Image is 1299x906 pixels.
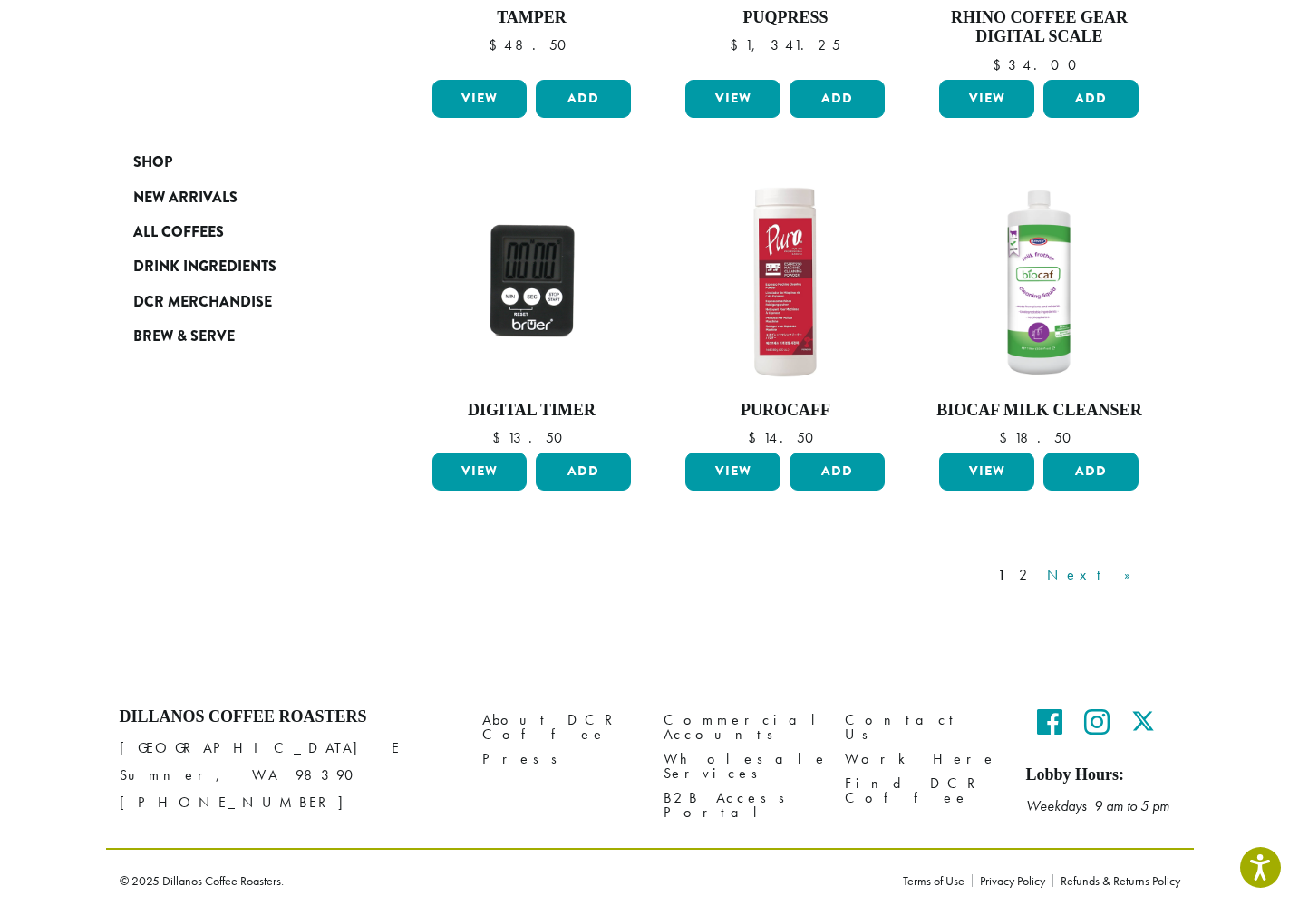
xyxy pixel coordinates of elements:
button: Add [790,453,885,491]
a: Work Here [845,747,999,772]
a: Contact Us [845,707,999,746]
a: About DCR Coffee [482,707,636,746]
a: BioCaf Milk Cleanser $18.50 [935,178,1143,446]
bdi: 48.50 [489,35,575,54]
a: Digital Timer $13.50 [428,178,636,446]
h4: Digital Timer [428,401,636,421]
span: DCR Merchandise [133,291,272,314]
span: $ [993,55,1008,74]
a: New Arrivals [133,180,351,214]
span: New Arrivals [133,187,238,209]
a: Press [482,747,636,772]
a: Commercial Accounts [664,707,818,746]
a: DCR Merchandise [133,285,351,319]
span: Brew & Serve [133,326,235,348]
h4: BioCaf Milk Cleanser [935,401,1143,421]
a: Next » [1043,564,1148,586]
a: View [432,80,528,118]
img: DP2315.01.png [935,178,1143,386]
span: $ [492,428,508,447]
a: Terms of Use [903,874,972,887]
span: $ [489,35,504,54]
h4: Tamper [428,8,636,28]
span: Shop [133,151,172,174]
button: Add [1043,80,1139,118]
h4: PuroCaff [681,401,889,421]
bdi: 18.50 [999,428,1080,447]
h4: PuqPress [681,8,889,28]
button: Add [790,80,885,118]
span: All Coffees [133,221,224,244]
span: $ [748,428,763,447]
a: View [432,453,528,491]
bdi: 13.50 [492,428,571,447]
a: View [939,80,1034,118]
img: DP1325.01.png [681,178,889,386]
a: Refunds & Returns Policy [1052,874,1180,887]
bdi: 14.50 [748,428,822,447]
a: B2B Access Portal [664,786,818,825]
bdi: 1,341.25 [730,35,840,54]
a: 2 [1015,564,1038,586]
a: Brew & Serve [133,319,351,354]
h4: Dillanos Coffee Roasters [120,707,455,727]
a: Privacy Policy [972,874,1052,887]
a: View [939,453,1034,491]
span: $ [730,35,745,54]
button: Add [536,80,631,118]
a: 1 [994,564,1010,586]
bdi: 34.00 [993,55,1085,74]
button: Add [1043,453,1139,491]
h4: Rhino Coffee Gear Digital Scale [935,8,1143,47]
h5: Lobby Hours: [1026,765,1180,785]
span: $ [999,428,1014,447]
a: Find DCR Coffee [845,772,999,811]
button: Add [536,453,631,491]
a: Drink Ingredients [133,249,351,284]
a: All Coffees [133,215,351,249]
a: PuroCaff $14.50 [681,178,889,446]
a: View [685,453,780,491]
p: [GEOGRAPHIC_DATA] E Sumner, WA 98390 [PHONE_NUMBER] [120,735,455,816]
a: Wholesale Services [664,747,818,786]
a: View [685,80,780,118]
span: Drink Ingredients [133,256,276,278]
a: Shop [133,145,351,180]
p: © 2025 Dillanos Coffee Roasters. [120,874,876,887]
img: DP3449.01.png [427,178,635,386]
em: Weekdays 9 am to 5 pm [1026,796,1169,815]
